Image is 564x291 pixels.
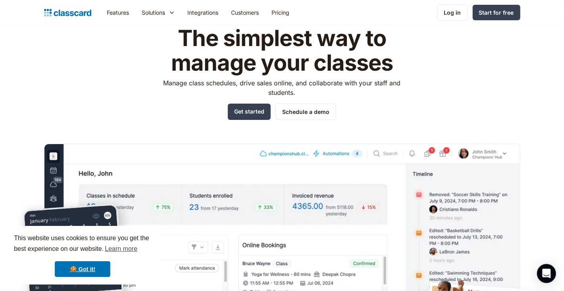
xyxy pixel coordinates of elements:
a: Schedule a demo [275,104,336,120]
a: Log in [437,4,468,21]
a: Customers [225,4,266,21]
a: Features [101,4,136,21]
div: cookieconsent [6,226,159,285]
div: Open Intercom Messenger [537,264,556,283]
div: Start for free [479,8,514,17]
a: dismiss cookie message [55,261,110,277]
a: Pricing [266,4,296,21]
a: Start for free [473,5,520,20]
h1: The simplest way to manage your classes [156,26,408,75]
div: Solutions [136,4,181,21]
div: Solutions [142,8,166,17]
span: This website uses cookies to ensure you get the best experience on our website. [14,233,151,255]
a: learn more about cookies [104,243,139,255]
div: Log in [444,8,461,17]
p: Manage class schedules, drive sales online, and collaborate with your staff and students. [156,78,408,97]
a: Get started [228,104,271,120]
a: home [44,7,91,18]
a: Integrations [181,4,225,21]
